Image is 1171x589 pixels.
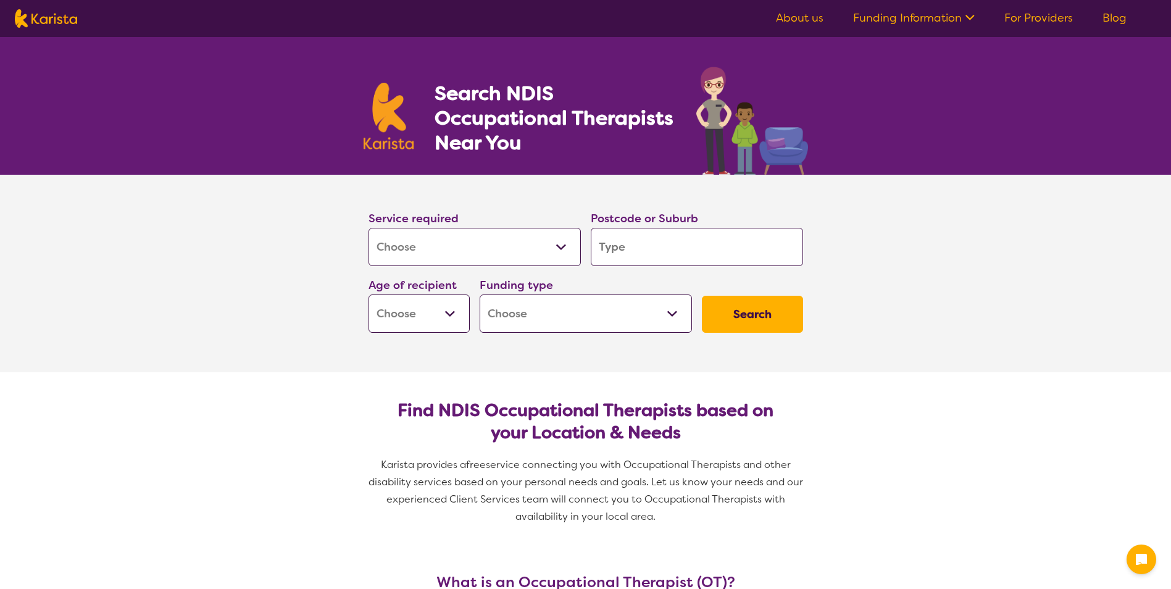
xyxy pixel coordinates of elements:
img: Karista logo [364,83,414,149]
label: Age of recipient [369,278,457,293]
img: Karista logo [15,9,77,28]
label: Postcode or Suburb [591,211,698,226]
a: Funding Information [853,10,975,25]
span: free [466,458,486,471]
h1: Search NDIS Occupational Therapists Near You [435,81,675,155]
img: occupational-therapy [696,67,808,175]
h2: Find NDIS Occupational Therapists based on your Location & Needs [378,399,793,444]
input: Type [591,228,803,266]
label: Service required [369,211,459,226]
span: service connecting you with Occupational Therapists and other disability services based on your p... [369,458,806,523]
label: Funding type [480,278,553,293]
span: Karista provides a [381,458,466,471]
a: For Providers [1004,10,1073,25]
button: Search [702,296,803,333]
a: About us [776,10,823,25]
a: Blog [1102,10,1127,25]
